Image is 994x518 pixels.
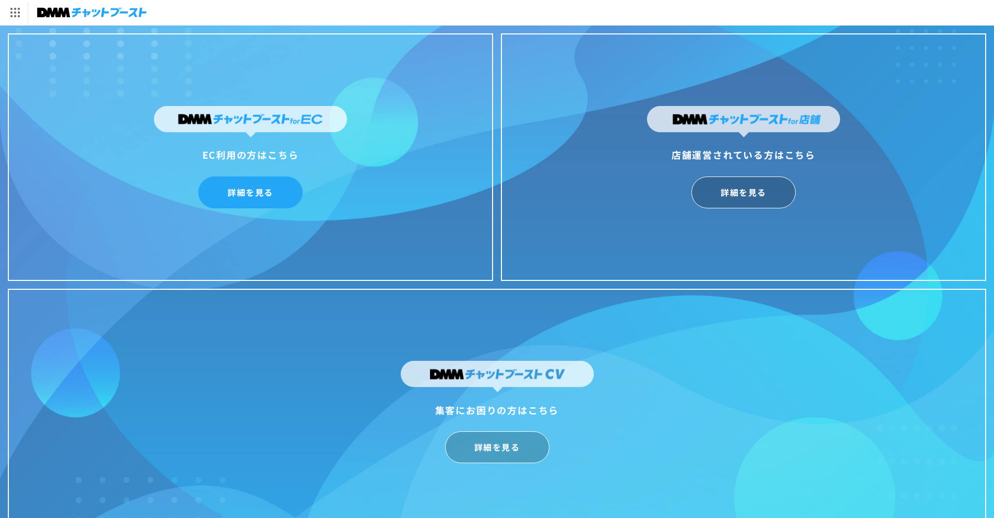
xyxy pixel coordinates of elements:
a: 詳細を見る [198,176,303,208]
img: チャットブースト [37,5,147,20]
a: 詳細を見る [691,176,796,208]
div: EC利用の方はこちら [154,146,347,163]
div: 店舗運営されている方はこちら [647,146,840,163]
img: DMMチャットブーストforEC [154,106,347,137]
img: DMMチャットブーストCV [401,361,594,392]
div: 集客にお困りの方はこちら [401,402,594,418]
a: 詳細を見る [445,431,549,463]
img: DMMチャットブーストfor店舗 [647,106,840,137]
img: サービス [2,2,28,23]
